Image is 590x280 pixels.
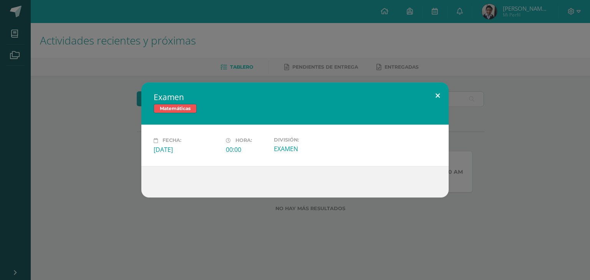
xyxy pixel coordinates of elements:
[226,145,268,154] div: 00:00
[154,92,436,102] h2: Examen
[154,104,197,113] span: Matemáticas
[162,138,181,143] span: Fecha:
[427,82,449,109] button: Close (Esc)
[274,145,340,153] div: EXAMEN
[274,137,340,143] label: División:
[235,138,252,143] span: Hora:
[154,145,220,154] div: [DATE]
